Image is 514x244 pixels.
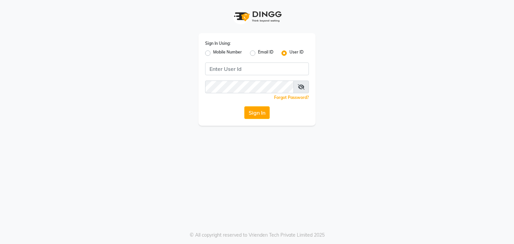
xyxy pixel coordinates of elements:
[289,49,304,57] label: User ID
[258,49,273,57] label: Email ID
[205,81,294,93] input: Username
[213,49,242,57] label: Mobile Number
[274,95,309,100] a: Forgot Password?
[244,106,270,119] button: Sign In
[230,7,284,26] img: logo1.svg
[205,63,309,75] input: Username
[205,40,231,46] label: Sign In Using:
